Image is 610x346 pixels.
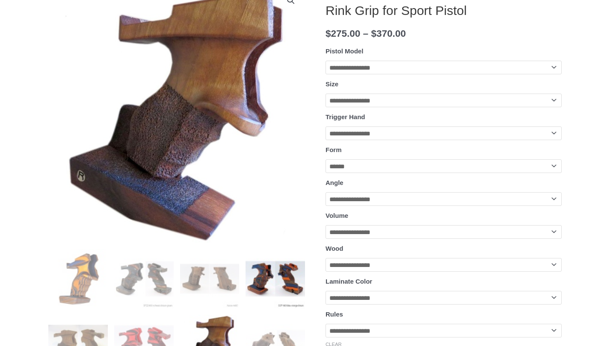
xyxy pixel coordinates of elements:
[326,47,363,55] label: Pistol Model
[180,249,240,308] img: Rink Grip for Sport Pistol - Image 3
[326,146,342,153] label: Form
[326,212,348,219] label: Volume
[326,113,365,120] label: Trigger Hand
[48,249,108,308] img: Rink Grip for Sport Pistol
[363,28,369,39] span: –
[114,249,174,308] img: Rink Grip for Sport Pistol - Image 2
[246,249,305,308] img: Rink Grip for Sport Pistol - Image 4
[371,28,376,39] span: $
[326,28,331,39] span: $
[326,278,372,285] label: Laminate Color
[326,245,343,252] label: Wood
[371,28,406,39] bdi: 370.00
[326,3,562,18] h1: Rink Grip for Sport Pistol
[326,80,338,88] label: Size
[326,311,343,318] label: Rules
[326,28,360,39] bdi: 275.00
[326,179,343,186] label: Angle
